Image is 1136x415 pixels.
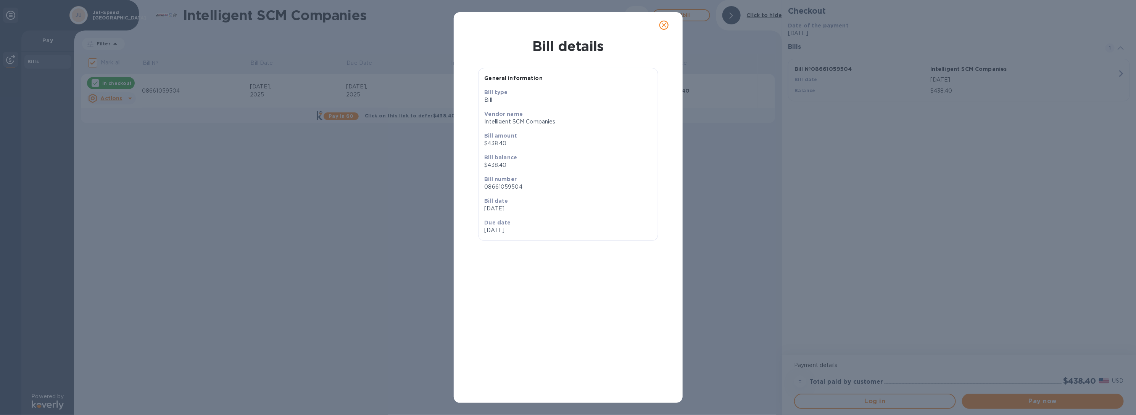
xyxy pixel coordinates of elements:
p: [DATE] [485,205,652,213]
p: $438.40 [485,139,652,147]
p: Intelligent SCM Companies [485,118,652,126]
b: General information [485,75,543,81]
p: Bill [485,96,652,104]
b: Bill number [485,176,517,182]
p: $438.40 [485,161,652,169]
b: Bill type [485,89,508,95]
b: Vendor name [485,111,523,117]
button: close [655,16,673,34]
b: Due date [485,220,511,226]
h1: Bill details [460,38,677,54]
p: [DATE] [485,226,565,234]
p: 08661059504 [485,183,652,191]
b: Bill date [485,198,508,204]
b: Bill amount [485,133,517,139]
b: Bill balance [485,154,517,160]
